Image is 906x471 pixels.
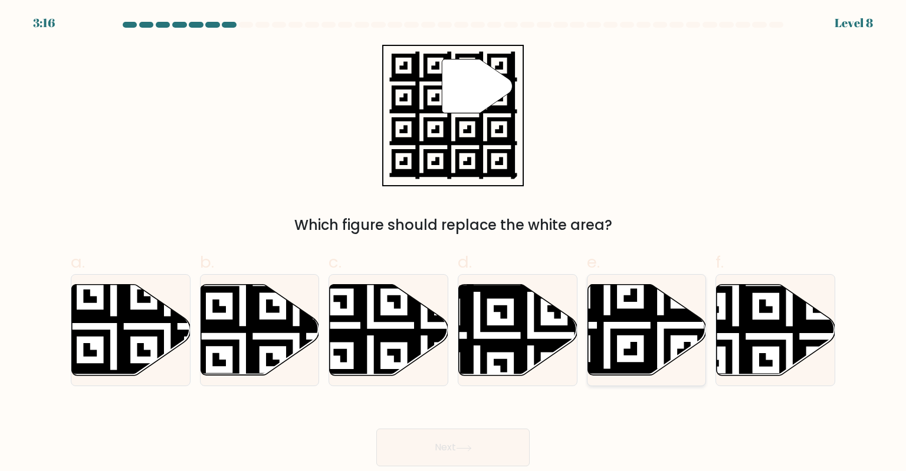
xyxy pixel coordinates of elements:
button: Next [376,429,530,466]
span: a. [71,251,85,274]
span: c. [329,251,342,274]
span: b. [200,251,214,274]
span: e. [587,251,600,274]
span: f. [715,251,724,274]
g: " [442,59,512,113]
span: d. [458,251,472,274]
div: Level 8 [835,14,873,32]
div: Which figure should replace the white area? [78,215,828,236]
div: 3:16 [33,14,55,32]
